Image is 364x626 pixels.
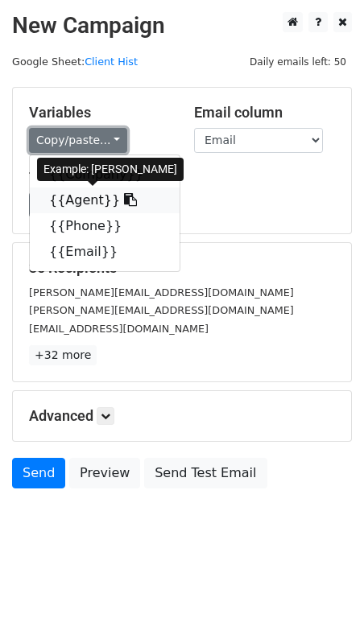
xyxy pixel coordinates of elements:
[30,187,180,213] a: {{Agent}}
[85,56,138,68] a: Client Hist
[29,323,209,335] small: [EMAIL_ADDRESS][DOMAIN_NAME]
[29,407,335,425] h5: Advanced
[283,549,364,626] iframe: Chat Widget
[30,239,180,265] a: {{Email}}
[30,213,180,239] a: {{Phone}}
[244,53,352,71] span: Daily emails left: 50
[29,286,294,299] small: [PERSON_NAME][EMAIL_ADDRESS][DOMAIN_NAME]
[29,345,97,365] a: +32 more
[194,104,335,121] h5: Email column
[30,162,180,187] a: {{Company}}
[29,259,335,277] h5: 35 Recipients
[244,56,352,68] a: Daily emails left: 50
[29,304,294,316] small: [PERSON_NAME][EMAIL_ADDRESS][DOMAIN_NAME]
[69,458,140,488] a: Preview
[29,104,170,121] h5: Variables
[144,458,267,488] a: Send Test Email
[37,158,184,181] div: Example: [PERSON_NAME]
[12,56,138,68] small: Google Sheet:
[12,12,352,39] h2: New Campaign
[12,458,65,488] a: Send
